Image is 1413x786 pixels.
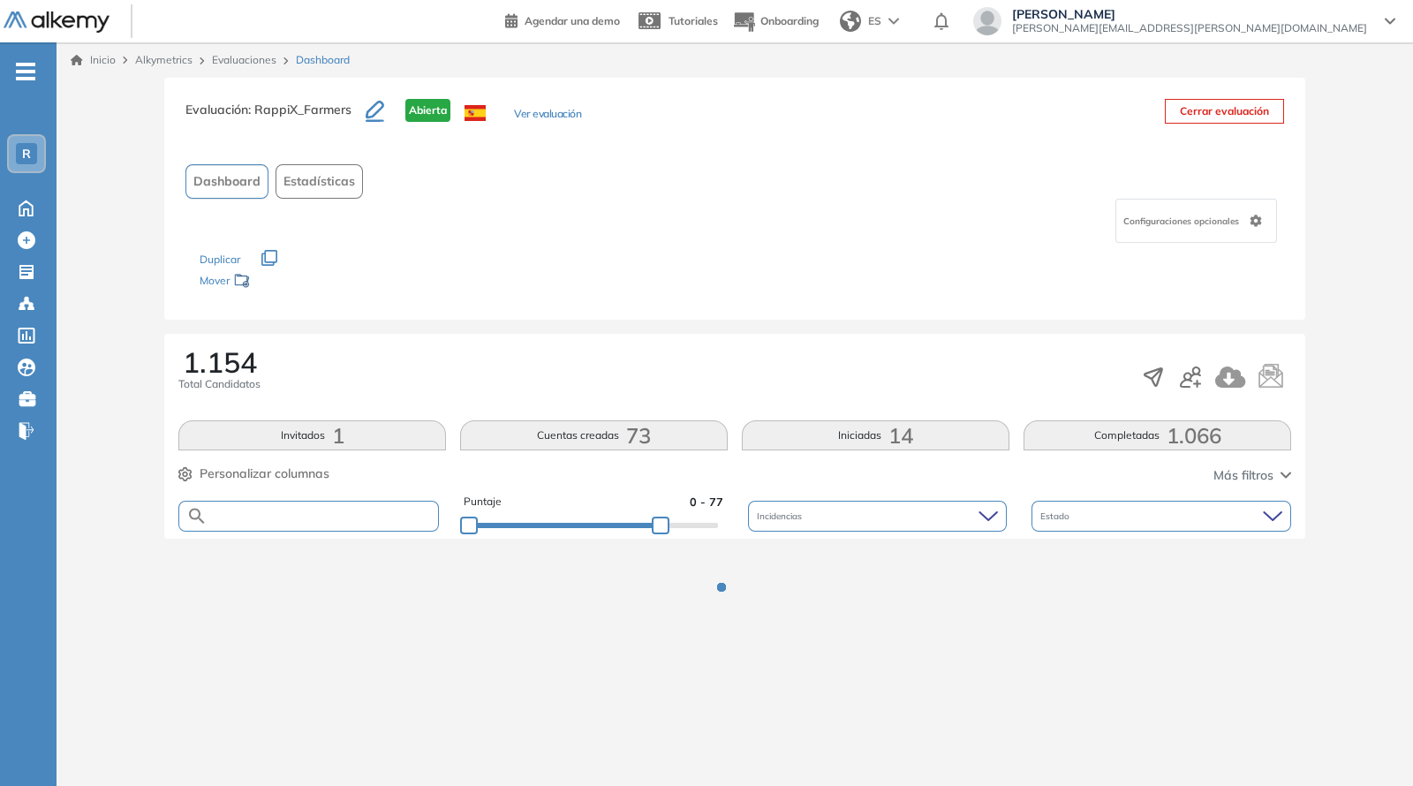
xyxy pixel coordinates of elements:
span: [PERSON_NAME][EMAIL_ADDRESS][PERSON_NAME][DOMAIN_NAME] [1012,21,1367,35]
span: Puntaje [464,494,502,510]
span: Configuraciones opcionales [1123,215,1243,228]
span: Dashboard [296,52,350,68]
span: 1.154 [183,348,257,376]
button: Cerrar evaluación [1165,99,1284,124]
span: Personalizar columnas [200,465,329,483]
h3: Evaluación [185,99,366,136]
a: Inicio [71,52,116,68]
span: 0 - 77 [690,494,723,510]
button: Completadas1.066 [1024,420,1291,450]
span: Agendar una demo [525,14,620,27]
button: Iniciadas14 [742,420,1009,450]
img: world [840,11,861,32]
div: Mover [200,266,376,299]
button: Cuentas creadas73 [460,420,728,450]
button: Estadísticas [276,164,363,199]
span: [PERSON_NAME] [1012,7,1367,21]
span: Duplicar [200,253,240,266]
span: Dashboard [193,172,261,191]
img: Logo [4,11,110,34]
a: Evaluaciones [212,53,276,66]
span: Abierta [405,99,450,122]
span: Estado [1040,510,1073,523]
span: Incidencias [757,510,805,523]
span: ES [868,13,881,29]
button: Invitados1 [178,420,446,450]
img: SEARCH_ALT [186,505,208,527]
div: Configuraciones opcionales [1115,199,1277,243]
button: Personalizar columnas [178,465,329,483]
i: - [16,70,35,73]
span: R [22,147,31,161]
img: ESP [465,105,486,121]
button: Más filtros [1213,466,1291,485]
a: Agendar una demo [505,9,620,30]
button: Ver evaluación [514,106,581,125]
img: arrow [888,18,899,25]
span: Estadísticas [283,172,355,191]
span: Alkymetrics [135,53,193,66]
span: Total Candidatos [178,376,261,392]
div: Incidencias [748,501,1008,532]
button: Onboarding [732,3,819,41]
span: Más filtros [1213,466,1273,485]
span: : RappiX_Farmers [248,102,351,117]
button: Dashboard [185,164,268,199]
span: Tutoriales [669,14,718,27]
span: Onboarding [760,14,819,27]
div: Estado [1031,501,1291,532]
